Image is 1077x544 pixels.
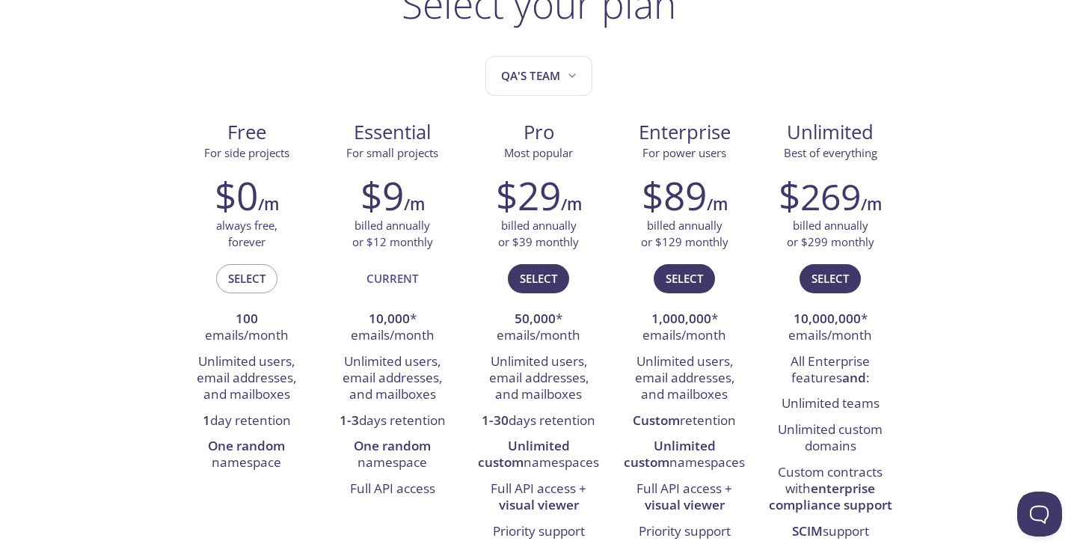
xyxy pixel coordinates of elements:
li: Full API access + [623,477,746,519]
li: Unlimited teams [769,391,892,417]
p: billed annually or $129 monthly [641,218,728,250]
h6: /m [861,192,882,217]
span: For power users [642,145,726,160]
span: Free [185,120,307,145]
h6: /m [258,192,279,217]
button: Select [800,264,861,293]
span: Pro [477,120,599,145]
h6: /m [404,192,425,217]
strong: 10,000 [369,310,410,327]
span: Select [520,269,557,288]
li: days retention [476,409,600,434]
li: namespaces [476,434,600,477]
button: QA's team [485,56,592,96]
span: Most popular [504,145,573,160]
li: retention [623,409,746,434]
li: namespaces [623,434,746,477]
li: Unlimited users, email addresses, and mailboxes [185,349,308,409]
li: day retention [185,409,308,434]
span: Select [811,269,849,288]
strong: visual viewer [499,496,579,513]
li: * emails/month [769,307,892,349]
h6: /m [707,192,728,217]
span: Essential [331,120,453,145]
strong: One random [208,437,285,454]
button: Select [508,264,569,293]
li: Unlimited custom domains [769,418,892,460]
li: emails/month [185,307,308,349]
li: Full API access + [476,477,600,519]
li: * emails/month [476,307,600,349]
button: Select [654,264,715,293]
p: always free, forever [216,218,277,250]
strong: 50,000 [515,310,556,327]
button: Select [216,264,277,293]
span: Select [666,269,703,288]
strong: 10,000,000 [794,310,861,327]
li: days retention [331,409,454,434]
h2: $ [779,173,861,218]
strong: 1,000,000 [651,310,711,327]
li: Unlimited users, email addresses, and mailboxes [331,349,454,409]
strong: One random [354,437,431,454]
strong: enterprise compliance support [769,480,892,513]
li: namespace [185,434,308,477]
li: Unlimited users, email addresses, and mailboxes [623,349,746,409]
strong: 100 [236,310,258,327]
span: Select [228,269,266,288]
li: Full API access [331,477,454,502]
span: Best of everything [784,145,877,160]
strong: Unlimited custom [478,437,570,471]
strong: Custom [633,412,680,429]
strong: 1 [203,412,210,429]
li: namespace [331,434,454,477]
strong: 1-30 [482,412,509,429]
h2: $29 [496,173,561,218]
h2: $89 [642,173,707,218]
strong: Unlimited custom [624,437,716,471]
h6: /m [561,192,582,217]
h2: $9 [360,173,404,218]
span: 269 [800,172,861,221]
p: billed annually or $299 monthly [787,218,874,250]
strong: SCIM [792,522,823,540]
iframe: Help Scout Beacon - Open [1017,492,1062,537]
h2: $0 [215,173,258,218]
strong: 1-3 [340,412,359,429]
span: For side projects [204,145,289,160]
span: QA's team [501,66,580,86]
span: Unlimited [787,119,874,145]
p: billed annually or $12 monthly [352,218,433,250]
strong: and [842,369,866,386]
li: Custom contracts with [769,460,892,519]
span: For small projects [346,145,438,160]
li: All Enterprise features : [769,349,892,392]
p: billed annually or $39 monthly [498,218,579,250]
li: * emails/month [331,307,454,349]
strong: visual viewer [645,496,725,513]
span: Enterprise [624,120,746,145]
li: Unlimited users, email addresses, and mailboxes [476,349,600,409]
li: * emails/month [623,307,746,349]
